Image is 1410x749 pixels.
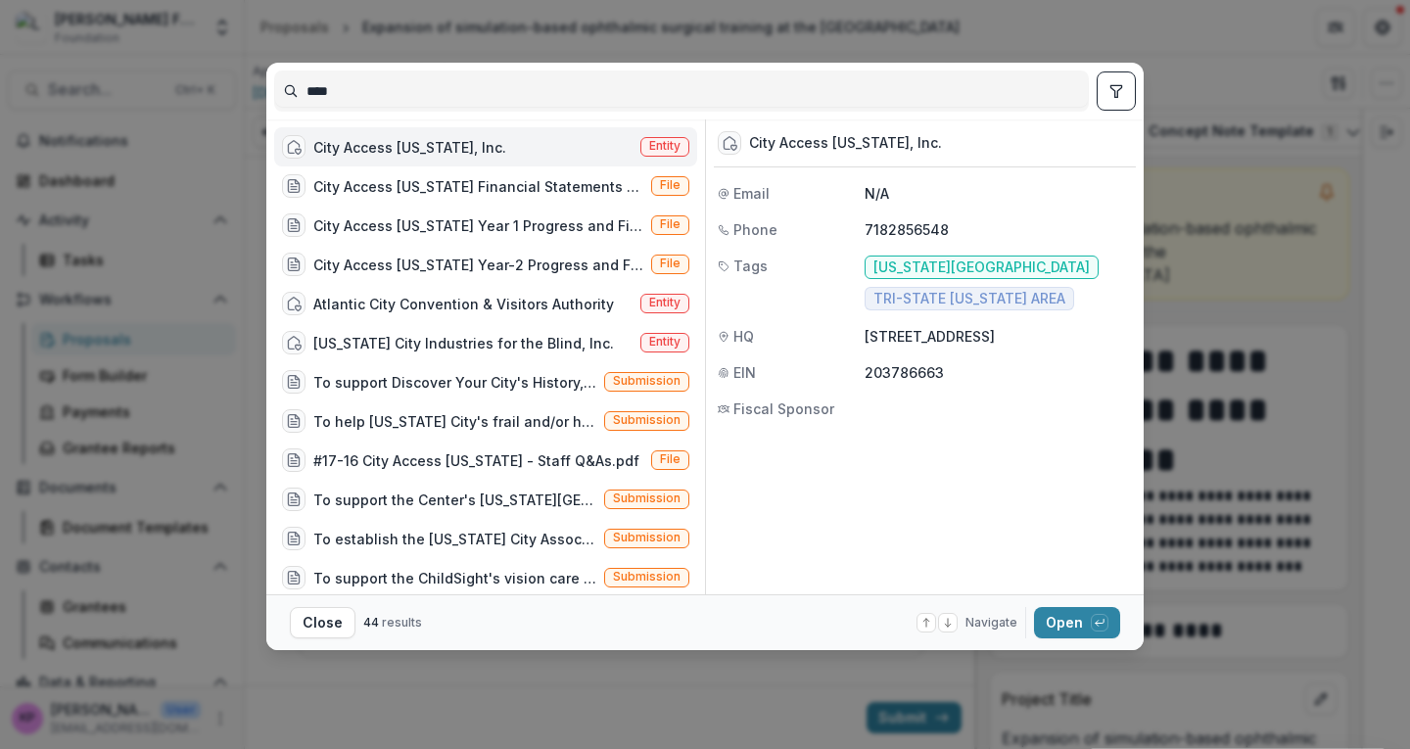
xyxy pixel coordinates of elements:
div: To support the ChildSight's vision care program in [US_STATE][GEOGRAPHIC_DATA] - 13584363 (05-21) [313,568,596,588]
div: City Access [US_STATE] Year 1 Progress and Financial Reports #14-10.pdf [313,215,643,236]
span: Submission [613,492,681,505]
span: Submission [613,570,681,584]
p: 203786663 [865,362,1132,383]
span: Email [733,183,770,204]
div: [US_STATE] City Industries for the Blind, Inc. [313,333,614,353]
span: HQ [733,326,754,347]
div: City Access [US_STATE] Financial Statements [DATE].pdf [313,176,643,197]
div: City Access [US_STATE], Inc. [749,135,942,152]
span: [US_STATE][GEOGRAPHIC_DATA] [873,259,1090,276]
span: File [660,178,681,192]
span: EIN [733,362,756,383]
div: To help [US_STATE] City's frail and/or homebound elderly with visual impairments gain access to n... [313,411,596,432]
span: File [660,217,681,231]
span: Submission [613,374,681,388]
span: File [660,452,681,466]
div: To support the Center's [US_STATE][GEOGRAPHIC_DATA] Satellite Employment Placement and Support In... [313,490,596,510]
p: 7182856548 [865,219,1132,240]
span: Submission [613,531,681,544]
span: Navigate [965,614,1017,632]
p: N/A [865,183,1132,204]
div: City Access [US_STATE] Year-2 Progress and Financial Reports #14-10.pdf [313,255,643,275]
span: Phone [733,219,777,240]
div: #17-16 City Access [US_STATE] - Staff Q&As.pdf [313,450,639,471]
span: File [660,257,681,270]
button: toggle filters [1097,71,1136,111]
span: Submission [613,413,681,427]
button: Close [290,607,355,638]
span: TRI-STATE [US_STATE] AREA [873,291,1065,307]
button: Open [1034,607,1120,638]
div: To establish the [US_STATE] City Association for Parents of Children with Visual Impairments - 13... [313,529,596,549]
span: 44 [363,615,379,630]
span: Tags [733,256,768,276]
div: To support Discover Your City's History, a project that promotes the academic, social and mobilit... [313,372,596,393]
span: results [382,615,422,630]
span: Entity [649,139,681,153]
div: City Access [US_STATE], Inc. [313,137,506,158]
p: [STREET_ADDRESS] [865,326,1132,347]
span: Entity [649,296,681,309]
span: Fiscal Sponsor [733,398,834,419]
span: Entity [649,335,681,349]
div: Atlantic City Convention & Visitors Authority [313,294,614,314]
